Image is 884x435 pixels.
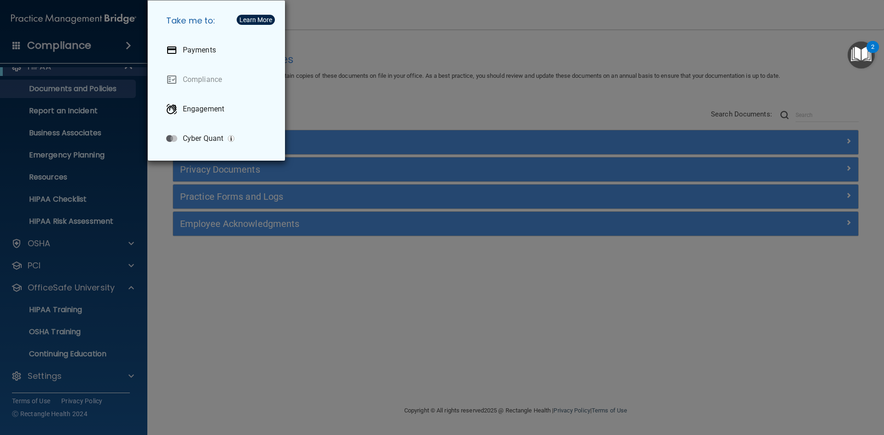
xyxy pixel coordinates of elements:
[159,67,278,93] a: Compliance
[239,17,272,23] div: Learn More
[183,134,223,143] p: Cyber Quant
[183,104,224,114] p: Engagement
[159,96,278,122] a: Engagement
[183,46,216,55] p: Payments
[871,47,874,59] div: 2
[237,15,275,25] button: Learn More
[159,37,278,63] a: Payments
[159,8,278,34] h5: Take me to:
[159,126,278,151] a: Cyber Quant
[848,41,875,69] button: Open Resource Center, 2 new notifications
